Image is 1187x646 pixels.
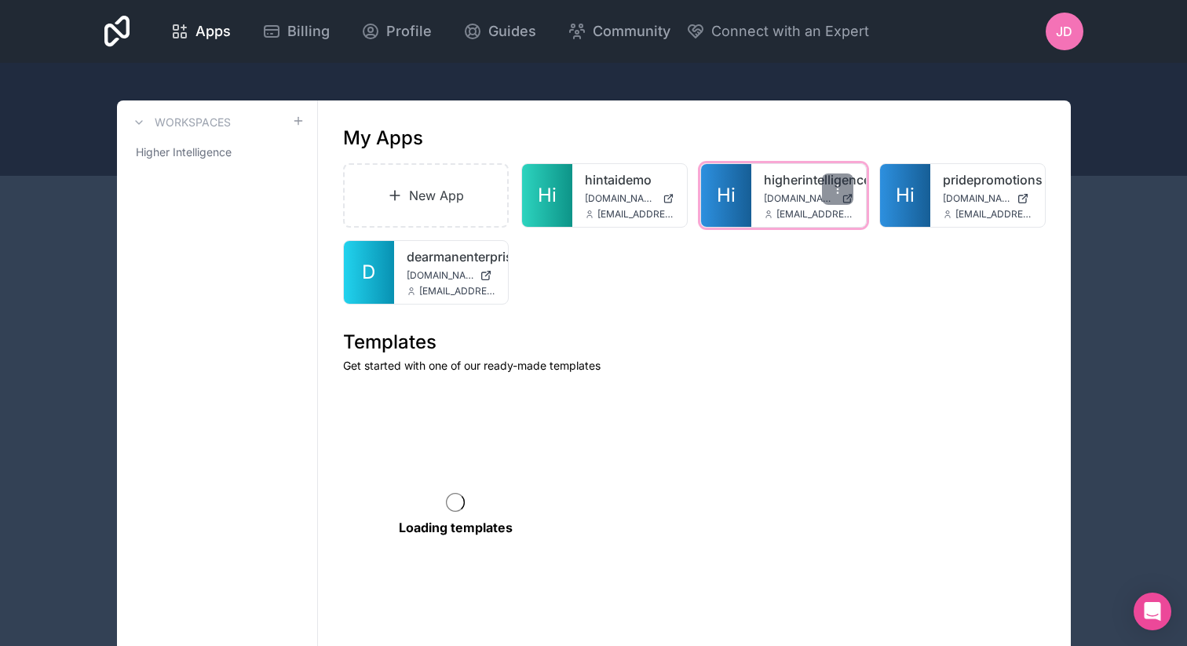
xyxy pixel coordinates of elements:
[250,14,342,49] a: Billing
[943,192,1010,205] span: [DOMAIN_NAME]
[488,20,536,42] span: Guides
[585,192,674,205] a: [DOMAIN_NAME]
[344,241,394,304] a: D
[349,14,444,49] a: Profile
[943,192,1032,205] a: [DOMAIN_NAME]
[896,183,915,208] span: Hi
[555,14,683,49] a: Community
[155,115,231,130] h3: Workspaces
[407,269,474,282] span: [DOMAIN_NAME]
[711,20,869,42] span: Connect with an Expert
[597,208,674,221] span: [EMAIL_ADDRESS][DOMAIN_NAME]
[343,358,1046,374] p: Get started with one of our ready-made templates
[880,164,930,227] a: Hi
[362,260,375,285] span: D
[686,20,869,42] button: Connect with an Expert
[943,170,1032,189] a: pridepromotions
[399,518,513,537] p: Loading templates
[419,285,496,297] span: [EMAIL_ADDRESS][DOMAIN_NAME]
[538,183,557,208] span: Hi
[764,192,853,205] a: [DOMAIN_NAME]
[955,208,1032,221] span: [EMAIL_ADDRESS][DOMAIN_NAME]
[343,330,1046,355] h1: Templates
[1134,593,1171,630] div: Open Intercom Messenger
[407,269,496,282] a: [DOMAIN_NAME]
[764,170,853,189] a: higherintelligencetemplate
[407,247,496,266] a: dearmanenterpriseleads
[287,20,330,42] span: Billing
[343,126,423,151] h1: My Apps
[158,14,243,49] a: Apps
[776,208,853,221] span: [EMAIL_ADDRESS][DOMAIN_NAME]
[130,138,305,166] a: Higher Intelligence
[522,164,572,227] a: Hi
[701,164,751,227] a: Hi
[1056,22,1072,41] span: JD
[195,20,231,42] span: Apps
[386,20,432,42] span: Profile
[593,20,670,42] span: Community
[764,192,835,205] span: [DOMAIN_NAME]
[130,113,231,132] a: Workspaces
[585,170,674,189] a: hintaidemo
[585,192,656,205] span: [DOMAIN_NAME]
[136,144,232,160] span: Higher Intelligence
[343,163,509,228] a: New App
[717,183,736,208] span: Hi
[451,14,549,49] a: Guides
